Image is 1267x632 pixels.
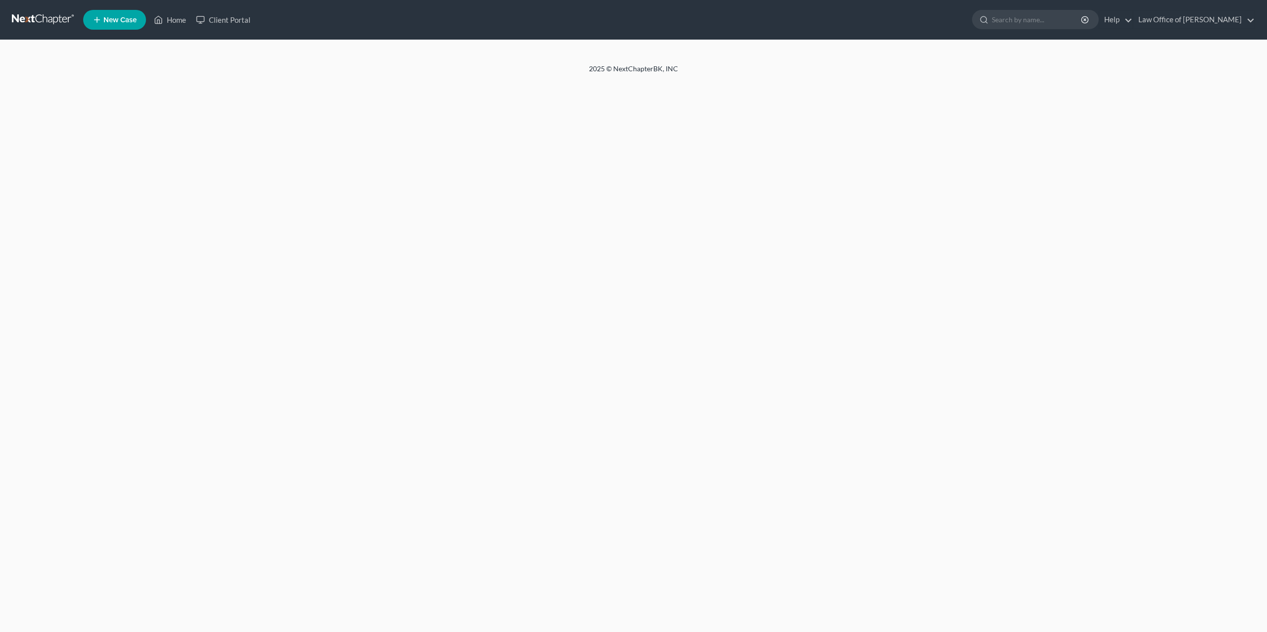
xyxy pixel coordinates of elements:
span: New Case [103,16,137,24]
a: Help [1099,11,1132,29]
a: Client Portal [191,11,255,29]
a: Law Office of [PERSON_NAME] [1133,11,1255,29]
a: Home [149,11,191,29]
div: 2025 © NextChapterBK, INC [351,64,916,82]
input: Search by name... [992,10,1082,29]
